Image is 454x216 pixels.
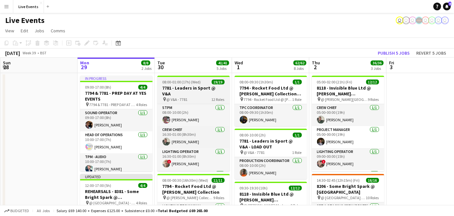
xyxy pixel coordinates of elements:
[240,80,273,84] span: 08:00-09:30 (1h30m)
[371,60,384,65] span: 36/36
[10,209,29,213] span: Budgeted
[312,148,384,170] app-card-role: Lighting Operator1/109:00-00:00 (15h)![PERSON_NAME]
[235,129,307,179] app-job-card: 08:00-10:00 (2h)1/17781 - Leaders in Sport @ V&A - LOAD OUT @ V&A - 77811 RoleProduction Coordina...
[80,90,153,102] h3: 7794 & 7781 - PREP DAY AT YES EVENTS
[32,27,47,35] a: Jobs
[51,28,65,34] span: Comms
[428,16,436,24] app-user-avatar: Ollie Rolfe
[293,60,306,65] span: 62/62
[235,191,307,203] h3: 8118 - Invisible Blue Ltd @ [PERSON_NAME][GEOGRAPHIC_DATA]
[234,63,243,71] span: 1
[5,50,20,56] div: [DATE]
[136,102,147,107] span: 4 Roles
[141,60,150,65] span: 8/8
[312,183,384,195] h3: 8206 - Some Bright Spark @ [GEOGRAPHIC_DATA]
[80,174,153,179] div: Updated
[80,189,153,200] h3: REHEARSALS - 8381 - Some Bright Spark @ [GEOGRAPHIC_DATA]
[3,60,11,66] span: Sun
[80,76,153,81] div: In progress
[312,76,384,171] app-job-card: 05:00-02:00 (21h) (Fri)12/128118 - Invisible Blue Ltd @ [PERSON_NAME][GEOGRAPHIC_DATA] @ [PERSON_...
[212,178,225,183] span: 11/11
[80,76,153,171] app-job-card: In progress09:00-17:00 (8h)4/47794 & 7781 - PREP DAY AT YES EVENTS 7794 & 7781 - PREP DAY AT YES ...
[375,49,412,57] button: Publish 5 jobs
[85,85,111,90] span: 09:00-17:00 (8h)
[157,126,230,148] app-card-role: Crew Chief1/116:30-01:00 (8h30m)[PERSON_NAME]
[402,16,410,24] app-user-avatar: Andrew Gorman
[292,97,302,102] span: 1 Role
[167,160,171,164] span: !
[90,200,136,205] span: @ [GEOGRAPHIC_DATA] - 8381
[163,80,201,84] span: 08:00-01:00 (17h) (Wed)
[2,63,11,71] span: 28
[214,195,225,200] span: 9 Roles
[157,183,230,195] h3: 7794 - Rocket Food Ltd @ [PERSON_NAME] Collection
[311,63,320,71] span: 2
[18,27,31,35] a: Edit
[3,207,30,214] button: Budgeted
[157,85,230,97] h3: 7781 - Leaders in Sport @ V&A
[136,200,147,205] span: 4 Roles
[157,104,230,126] app-card-role: STPM1/108:00-10:00 (2h)[PERSON_NAME]
[312,85,384,97] h3: 8118 - Invisible Blue Ltd @ [PERSON_NAME][GEOGRAPHIC_DATA]
[312,170,384,192] app-card-role: STPM1/1
[85,183,111,188] span: 12:00-17:00 (5h)
[244,203,291,208] span: @ [PERSON_NAME] Modern - 8118
[216,66,229,71] div: 5 Jobs
[289,186,302,190] span: 12/12
[235,157,307,179] app-card-role: Production Coordinator1/108:00-10:00 (2h)[PERSON_NAME]
[317,178,360,183] span: 14:30-02:45 (12h15m) (Fri)
[5,28,14,34] span: View
[80,109,153,131] app-card-role: Sound Operator1/109:00-17:00 (8h)[PERSON_NAME]
[235,60,243,66] span: Wed
[291,203,302,208] span: 9 Roles
[396,16,404,24] app-user-avatar: Nadia Addada
[158,208,207,213] span: Total Budgeted £69 265.00
[40,50,47,55] div: BST
[449,2,451,6] span: 8
[35,28,44,34] span: Jobs
[235,138,307,150] h3: 7781 - Leaders in Sport @ V&A - LOAD OUT
[312,60,320,66] span: Thu
[312,104,384,126] app-card-role: Crew Chief1/105:00-00:00 (19h)[PERSON_NAME]
[321,97,368,102] span: @ [PERSON_NAME][GEOGRAPHIC_DATA] - 8118
[415,16,423,24] app-user-avatar: Production Managers
[240,186,268,190] span: 09:30-19:30 (10h)
[142,66,152,71] div: 2 Jobs
[322,160,326,164] span: !
[212,80,225,84] span: 19/19
[212,97,225,102] span: 12 Roles
[321,195,366,200] span: @ [GEOGRAPHIC_DATA] - 8206
[294,66,306,71] div: 8 Jobs
[312,126,384,148] app-card-role: Project Manager1/105:00-00:00 (19h)[PERSON_NAME]
[235,76,307,126] app-job-card: 08:00-09:30 (1h30m)1/17794 - Rocket Food Ltd @ [PERSON_NAME] Collection - LOAD OUT 7794 - Rocket ...
[409,16,417,24] app-user-avatar: Eden Hopkins
[317,80,353,84] span: 05:00-02:00 (21h) (Fri)
[80,60,89,66] span: Mon
[48,27,68,35] a: Comms
[80,153,153,175] app-card-role: TPM - AUDIO1/110:00-17:00 (7h)[PERSON_NAME]
[163,178,208,183] span: 08:00-00:30 (16h30m) (Wed)
[157,60,165,66] span: Tue
[435,16,442,24] app-user-avatar: Technical Department
[366,80,379,84] span: 12/12
[36,208,51,213] span: All jobs
[79,63,89,71] span: 29
[157,148,230,170] app-card-role: Lighting Operator1/116:30-01:00 (8h30m)![PERSON_NAME]
[167,195,214,200] span: @ [PERSON_NAME] Collection - 7794
[371,66,383,71] div: 3 Jobs
[240,133,266,137] span: 08:00-10:00 (2h)
[167,97,188,102] span: @ V&A - 7781
[13,0,44,13] button: Live Events
[156,63,165,71] span: 30
[368,97,379,102] span: 9 Roles
[292,150,302,155] span: 1 Role
[138,183,147,188] span: 4/4
[235,104,307,126] app-card-role: TPC Coordinator1/108:00-09:30 (1h30m)[PERSON_NAME]
[3,27,17,35] a: View
[366,178,379,183] span: 16/16
[80,131,153,153] app-card-role: Head of Operations1/110:00-17:00 (7h)[PERSON_NAME]
[389,60,394,66] span: Fri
